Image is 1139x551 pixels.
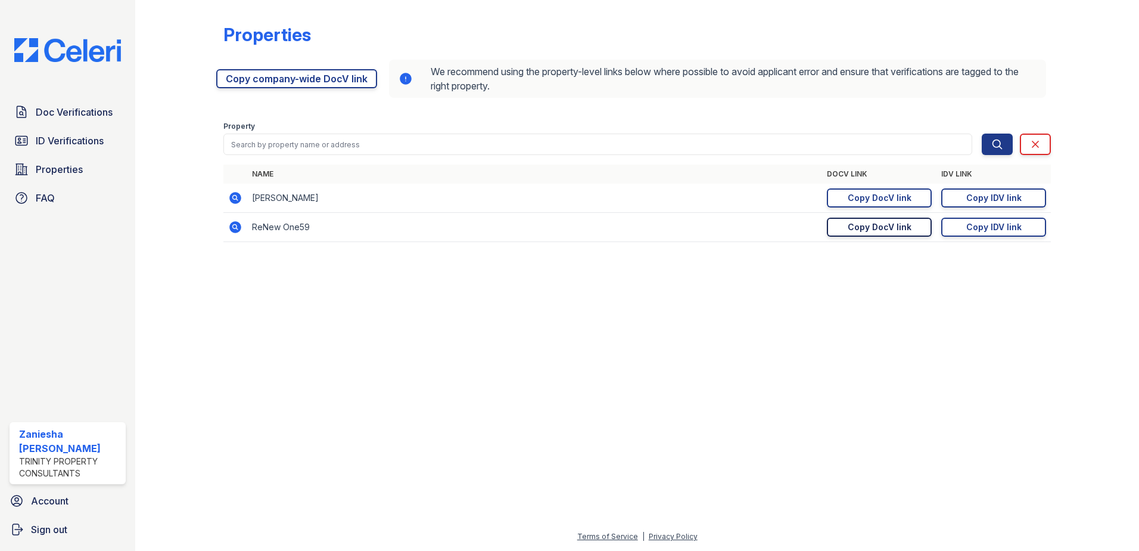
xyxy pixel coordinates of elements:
[822,165,936,184] th: DocV Link
[10,100,126,124] a: Doc Verifications
[31,522,67,537] span: Sign out
[247,165,822,184] th: Name
[577,532,638,541] a: Terms of Service
[223,134,972,155] input: Search by property name or address
[848,221,911,233] div: Copy DocV link
[936,165,1051,184] th: IDV Link
[247,213,822,242] td: ReNew One59
[223,122,255,131] label: Property
[31,494,69,508] span: Account
[848,192,911,204] div: Copy DocV link
[19,456,121,479] div: Trinity Property Consultants
[966,221,1022,233] div: Copy IDV link
[5,38,130,62] img: CE_Logo_Blue-a8612792a0a2168367f1c8372b55b34899dd931a85d93a1a3d3e32e68fde9ad4.png
[216,69,377,88] a: Copy company-wide DocV link
[19,427,121,456] div: Zaniesha [PERSON_NAME]
[5,518,130,541] a: Sign out
[389,60,1046,98] div: We recommend using the property-level links below where possible to avoid applicant error and ens...
[247,184,822,213] td: [PERSON_NAME]
[827,218,932,237] a: Copy DocV link
[941,188,1046,208] a: Copy IDV link
[941,218,1046,237] a: Copy IDV link
[5,489,130,513] a: Account
[223,24,311,45] div: Properties
[10,129,126,153] a: ID Verifications
[36,162,83,177] span: Properties
[649,532,698,541] a: Privacy Policy
[36,191,55,205] span: FAQ
[36,134,104,148] span: ID Verifications
[10,186,126,210] a: FAQ
[10,157,126,181] a: Properties
[642,532,645,541] div: |
[827,188,932,208] a: Copy DocV link
[36,105,113,119] span: Doc Verifications
[966,192,1022,204] div: Copy IDV link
